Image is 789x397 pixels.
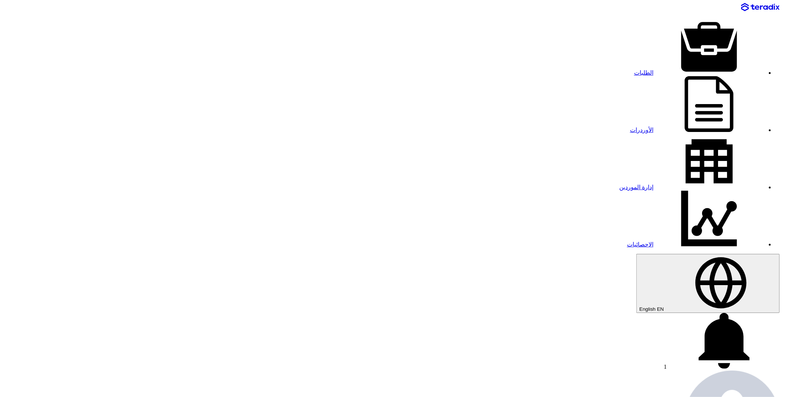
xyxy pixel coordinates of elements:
[741,3,780,12] img: Teradix logo
[664,364,667,370] span: 1
[634,70,765,76] a: الطلبات
[636,254,780,313] button: English EN
[619,184,765,190] a: إدارة الموردين
[639,306,656,312] span: English
[627,241,765,248] a: الاحصائيات
[630,127,765,133] a: الأوردرات
[657,306,664,312] span: EN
